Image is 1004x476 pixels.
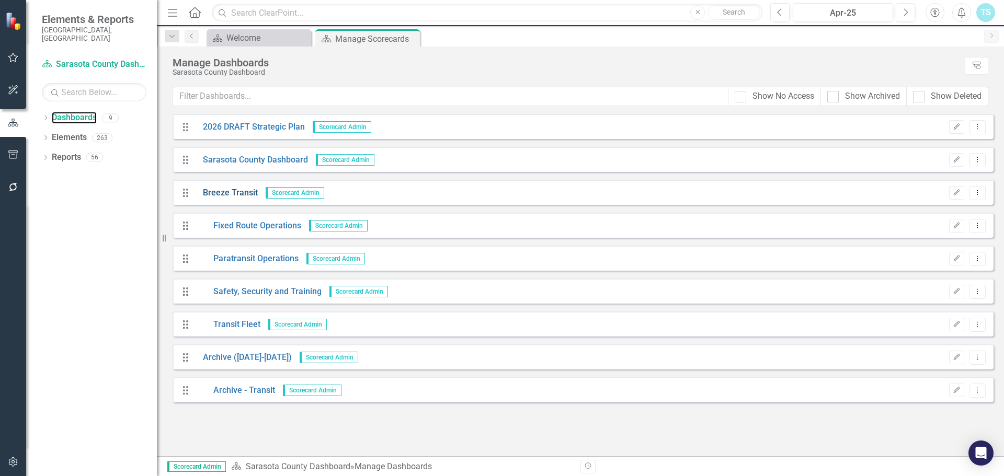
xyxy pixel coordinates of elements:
a: Sarasota County Dashboard [42,59,146,71]
input: Filter Dashboards... [173,87,728,106]
div: Show Archived [845,90,900,102]
div: Welcome [226,31,309,44]
div: 56 [86,153,103,162]
span: Search [723,8,745,16]
a: Transit Fleet [195,319,260,331]
a: Archive - Transit [195,385,275,397]
input: Search Below... [42,83,146,101]
a: Paratransit Operations [195,253,299,265]
span: Scorecard Admin [306,253,365,264]
div: Show No Access [752,90,814,102]
div: Show Deleted [931,90,982,102]
button: Apr-25 [793,3,893,22]
a: Welcome [209,31,309,44]
div: Manage Scorecards [335,32,417,45]
input: Search ClearPoint... [212,4,762,22]
a: Elements [52,132,87,144]
a: Sarasota County Dashboard [195,154,308,166]
span: Scorecard Admin [309,220,368,231]
a: Fixed Route Operations [195,220,301,232]
span: Scorecard Admin [300,352,358,363]
span: Scorecard Admin [268,319,327,330]
span: Scorecard Admin [329,286,388,297]
button: Search [708,5,760,20]
span: Scorecard Admin [266,187,324,199]
div: » Manage Dashboards [231,461,573,473]
div: 9 [102,113,119,122]
a: Safety, Security and Training [195,286,322,298]
button: TS [976,3,995,22]
span: Scorecard Admin [316,154,374,166]
span: Scorecard Admin [283,385,341,396]
small: [GEOGRAPHIC_DATA], [GEOGRAPHIC_DATA] [42,26,146,43]
a: Sarasota County Dashboard [246,461,350,471]
span: Elements & Reports [42,13,146,26]
div: Manage Dashboards [173,57,960,68]
a: 2026 DRAFT Strategic Plan [195,121,305,133]
a: Reports [52,152,81,164]
div: 263 [92,133,112,142]
span: Scorecard Admin [167,461,226,472]
img: ClearPoint Strategy [5,12,24,30]
span: Scorecard Admin [313,121,371,133]
div: Apr-25 [796,7,889,19]
a: Dashboards [52,112,97,124]
a: Breeze Transit [195,187,258,199]
div: Open Intercom Messenger [968,440,994,466]
a: Archive ([DATE]-[DATE]) [195,352,292,364]
div: Sarasota County Dashboard [173,68,960,76]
